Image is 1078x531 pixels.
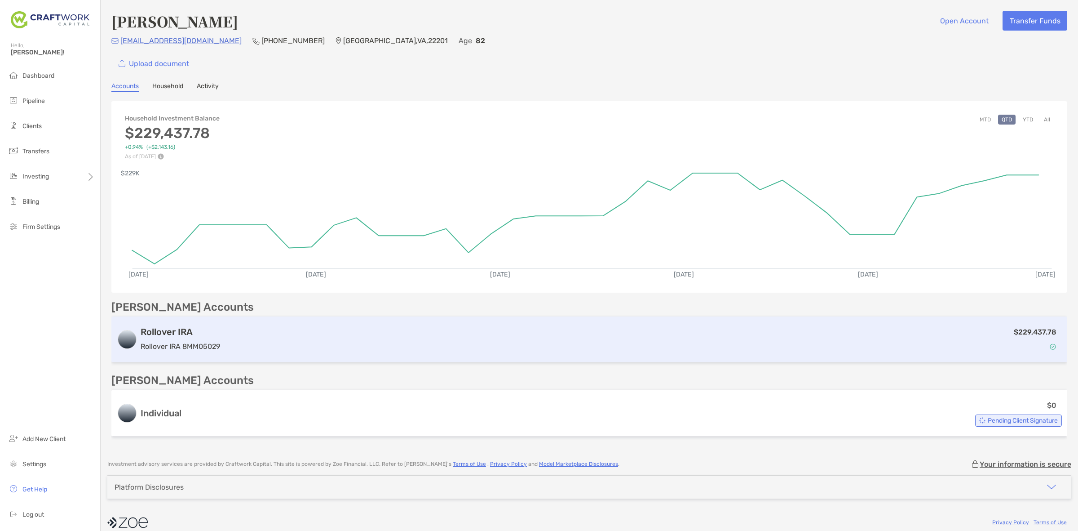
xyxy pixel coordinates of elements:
img: icon arrow [1046,482,1057,492]
button: Open Account [933,11,995,31]
a: Model Marketplace Disclosures [539,461,618,467]
h3: $229,437.78 [125,125,220,142]
h3: Rollover IRA [141,326,220,337]
a: Upload document [111,54,196,73]
img: button icon [119,60,125,67]
span: Billing [22,198,39,205]
h3: Individual [141,408,181,419]
p: [PERSON_NAME] Accounts [111,375,254,386]
img: Account Status icon [1050,344,1056,350]
img: Phone Icon [252,37,260,45]
span: Get Help [22,486,47,493]
span: Pipeline [22,97,45,105]
img: logout icon [8,509,19,519]
img: logo account [118,404,136,422]
img: Location Icon [336,37,341,45]
a: Privacy Policy [490,461,527,467]
text: [DATE] [128,271,149,278]
button: Transfer Funds [1003,11,1067,31]
p: Age [459,35,472,46]
p: Rollover IRA 8MM05029 [141,341,220,352]
text: [DATE] [306,271,326,278]
img: Account Status icon [979,417,985,424]
span: Dashboard [22,72,54,80]
img: dashboard icon [8,70,19,80]
p: $229,437.78 [1014,326,1056,338]
p: 82 [476,35,485,46]
a: Terms of Use [453,461,486,467]
p: Your information is secure [980,460,1071,469]
text: [DATE] [490,271,510,278]
a: Activity [197,82,219,92]
p: [PERSON_NAME] Accounts [111,302,254,313]
span: Log out [22,511,44,518]
button: All [1040,115,1054,125]
button: MTD [976,115,994,125]
p: Investment advisory services are provided by Craftwork Capital . This site is powered by Zoe Fina... [107,461,619,468]
img: Email Icon [111,38,119,44]
text: $229K [121,170,140,177]
p: As of [DATE] [125,153,220,160]
img: investing icon [8,170,19,181]
p: [EMAIL_ADDRESS][DOMAIN_NAME] [120,35,242,46]
a: Privacy Policy [992,519,1029,526]
a: Terms of Use [1034,519,1067,526]
button: YTD [1019,115,1037,125]
img: clients icon [8,120,19,131]
img: add_new_client icon [8,433,19,444]
p: [GEOGRAPHIC_DATA] , VA , 22201 [343,35,448,46]
span: Clients [22,122,42,130]
img: transfers icon [8,145,19,156]
text: [DATE] [858,271,878,278]
span: Pending Client Signature [988,418,1058,423]
img: billing icon [8,196,19,206]
img: get-help icon [8,483,19,494]
h4: Household Investment Balance [125,115,220,122]
p: $0 [1047,400,1056,411]
img: settings icon [8,458,19,469]
span: Add New Client [22,435,66,443]
span: +0.94% [125,144,143,151]
span: Firm Settings [22,223,60,231]
span: Investing [22,173,49,180]
div: Platform Disclosures [115,483,184,491]
text: [DATE] [1035,271,1056,278]
img: firm-settings icon [8,221,19,232]
h4: [PERSON_NAME] [111,11,238,31]
img: logo account [118,330,136,348]
button: QTD [998,115,1016,125]
img: pipeline icon [8,95,19,106]
img: Performance Info [158,153,164,160]
text: [DATE] [674,271,694,278]
span: ( +$2,143.16 ) [146,144,175,151]
p: [PHONE_NUMBER] [261,35,325,46]
span: [PERSON_NAME]! [11,49,95,56]
a: Household [152,82,183,92]
span: Settings [22,460,46,468]
span: Transfers [22,147,49,155]
a: Accounts [111,82,139,92]
img: Zoe Logo [11,4,89,36]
